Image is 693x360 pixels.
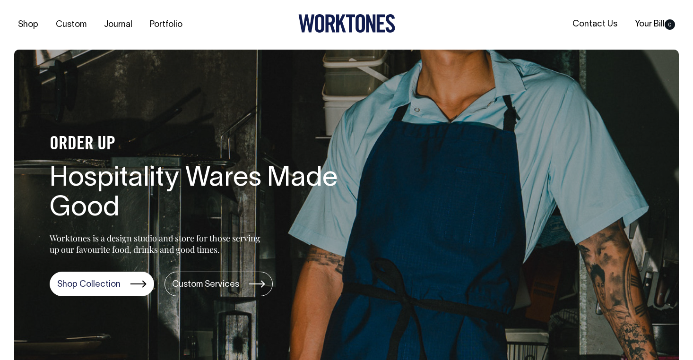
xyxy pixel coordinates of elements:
a: Shop Collection [50,272,154,296]
a: Custom [52,17,90,33]
a: Portfolio [146,17,186,33]
p: Worktones is a design studio and store for those serving up our favourite food, drinks and good t... [50,232,265,255]
a: Shop [14,17,42,33]
a: Custom Services [165,272,273,296]
span: 0 [665,19,675,30]
a: Your Bill0 [631,17,679,32]
h4: ORDER UP [50,135,352,154]
a: Journal [100,17,136,33]
a: Contact Us [569,17,621,32]
h1: Hospitality Wares Made Good [50,164,352,224]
